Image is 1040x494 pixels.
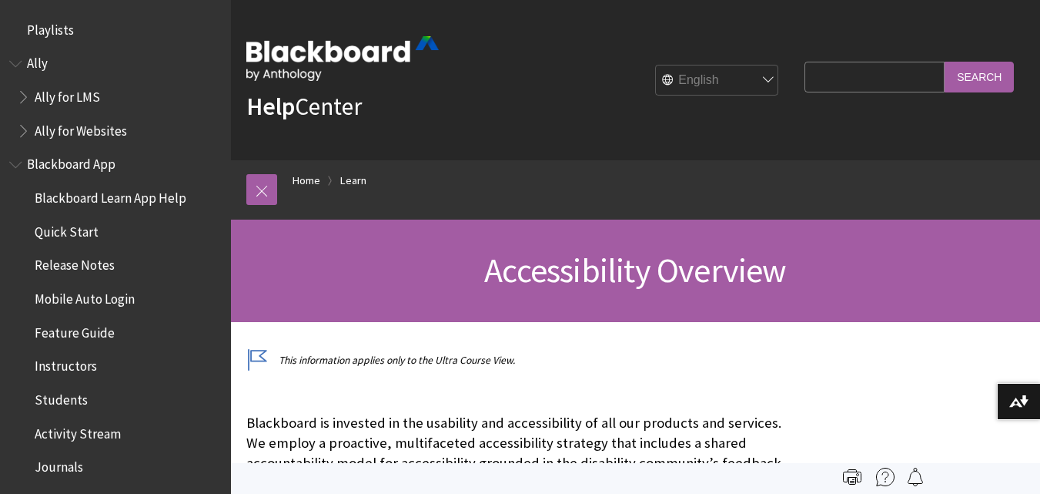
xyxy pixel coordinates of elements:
[246,91,362,122] a: HelpCenter
[35,185,186,206] span: Blackboard Learn App Help
[9,51,222,144] nav: Book outline for Anthology Ally Help
[293,171,320,190] a: Home
[484,249,786,291] span: Accessibility Overview
[246,36,439,81] img: Blackboard by Anthology
[843,468,861,486] img: Print
[340,171,366,190] a: Learn
[35,320,115,341] span: Feature Guide
[27,51,48,72] span: Ally
[906,468,925,486] img: Follow this page
[945,62,1014,92] input: Search
[246,353,797,368] p: This information applies only to the Ultra Course View.
[9,17,222,43] nav: Book outline for Playlists
[35,118,127,139] span: Ally for Websites
[35,84,100,105] span: Ally for LMS
[35,387,88,408] span: Students
[35,219,99,240] span: Quick Start
[656,66,779,96] select: Site Language Selector
[35,354,97,375] span: Instructors
[876,468,895,486] img: More help
[27,17,74,38] span: Playlists
[27,152,115,173] span: Blackboard App
[35,286,135,307] span: Mobile Auto Login
[35,421,121,442] span: Activity Stream
[35,455,83,476] span: Journals
[35,253,115,274] span: Release Notes
[246,91,295,122] strong: Help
